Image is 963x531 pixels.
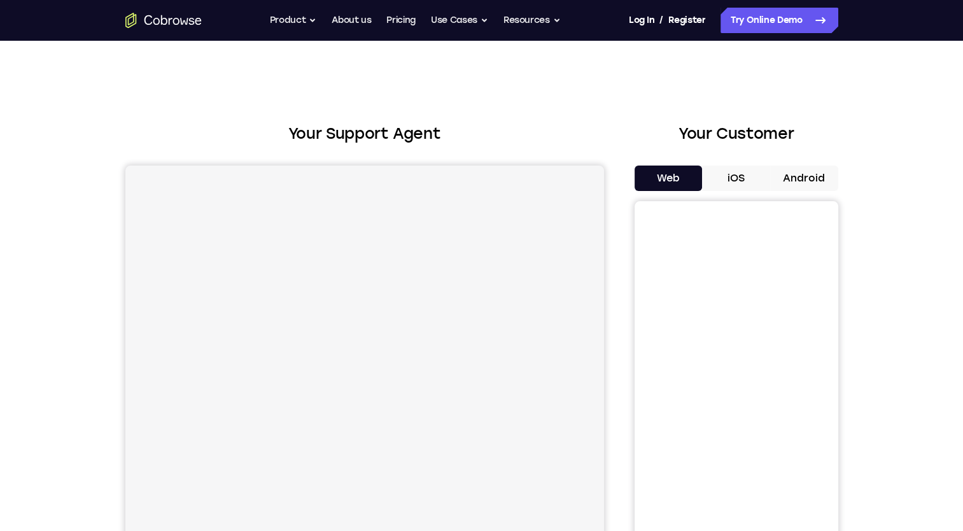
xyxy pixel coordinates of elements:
button: Web [635,166,703,191]
button: Use Cases [431,8,488,33]
a: Pricing [386,8,416,33]
h2: Your Customer [635,122,838,145]
a: About us [332,8,371,33]
span: / [659,13,663,28]
button: Resources [503,8,561,33]
button: iOS [702,166,770,191]
button: Product [270,8,317,33]
h2: Your Support Agent [125,122,604,145]
button: Android [770,166,838,191]
a: Register [668,8,705,33]
a: Try Online Demo [720,8,838,33]
a: Log In [629,8,654,33]
a: Go to the home page [125,13,202,28]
